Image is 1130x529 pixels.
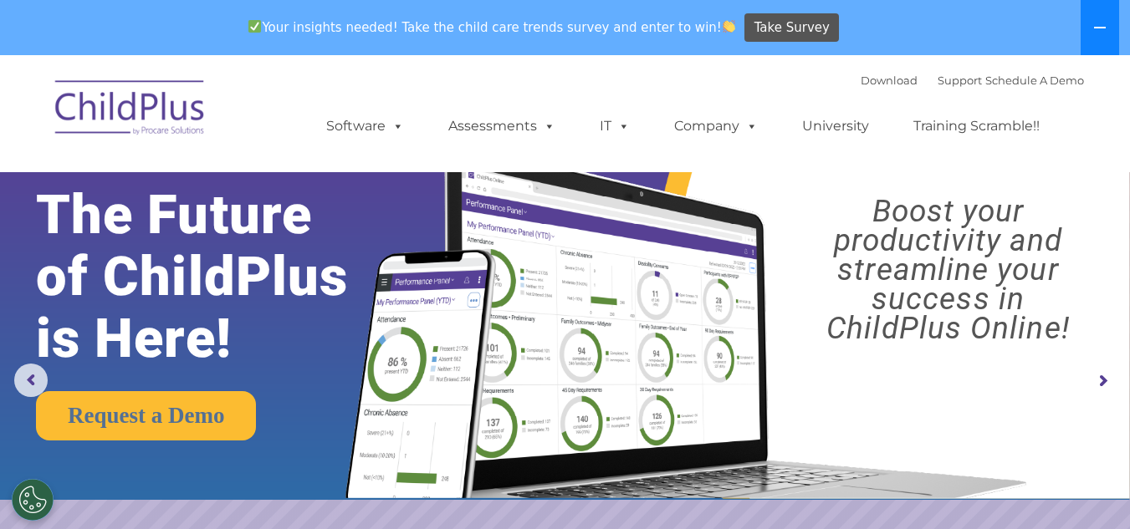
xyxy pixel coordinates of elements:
[36,184,396,369] rs-layer: The Future of ChildPlus is Here!
[861,74,1084,87] font: |
[12,479,54,521] button: Cookies Settings
[754,13,830,43] span: Take Survey
[897,109,1056,143] a: Training Scramble!!
[248,20,261,33] img: ✅
[233,110,284,123] span: Last name
[723,20,735,33] img: 👏
[744,13,839,43] a: Take Survey
[233,179,304,191] span: Phone number
[785,109,886,143] a: University
[657,109,775,143] a: Company
[861,74,918,87] a: Download
[432,109,572,143] a: Assessments
[309,109,421,143] a: Software
[780,196,1116,343] rs-layer: Boost your productivity and streamline your success in ChildPlus Online!
[47,69,214,152] img: ChildPlus by Procare Solutions
[938,74,982,87] a: Support
[985,74,1084,87] a: Schedule A Demo
[36,391,256,440] a: Request a Demo
[583,109,647,143] a: IT
[242,11,743,43] span: Your insights needed! Take the child care trends survey and enter to win!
